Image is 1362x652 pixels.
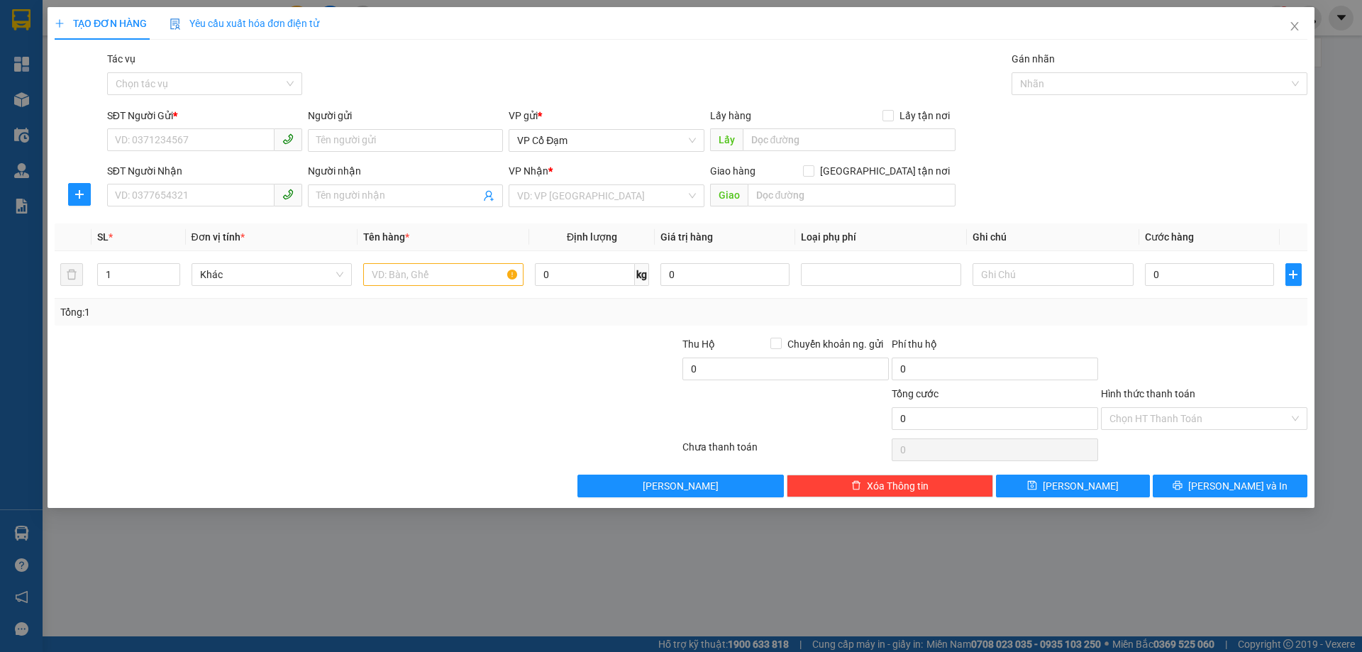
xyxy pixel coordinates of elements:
[814,163,956,179] span: [GEOGRAPHIC_DATA] tận nơi
[107,108,302,123] div: SĐT Người Gửi
[787,475,994,497] button: deleteXóa Thông tin
[363,231,409,243] span: Tên hàng
[782,336,889,352] span: Chuyển khoản ng. gửi
[509,165,549,177] span: VP Nhận
[1153,475,1307,497] button: printer[PERSON_NAME] và In
[643,478,719,494] span: [PERSON_NAME]
[710,110,751,121] span: Lấy hàng
[1145,231,1194,243] span: Cước hàng
[98,231,109,243] span: SL
[200,264,343,285] span: Khác
[308,108,503,123] div: Người gửi
[795,223,967,251] th: Loại phụ phí
[973,263,1134,286] input: Ghi Chú
[170,18,319,29] span: Yêu cầu xuất hóa đơn điện tử
[308,163,503,179] div: Người nhận
[509,108,704,123] div: VP gửi
[55,18,65,28] span: plus
[710,184,748,206] span: Giao
[107,163,302,179] div: SĐT Người Nhận
[996,475,1150,497] button: save[PERSON_NAME]
[1173,480,1183,492] span: printer
[68,183,91,206] button: plus
[567,231,617,243] span: Định lượng
[1188,478,1288,494] span: [PERSON_NAME] và In
[892,336,1098,358] div: Phí thu hộ
[1101,388,1195,399] label: Hình thức thanh toán
[894,108,956,123] span: Lấy tận nơi
[60,304,526,320] div: Tổng: 1
[1028,480,1038,492] span: save
[484,190,495,201] span: user-add
[282,189,294,200] span: phone
[1043,478,1119,494] span: [PERSON_NAME]
[60,263,83,286] button: delete
[710,165,755,177] span: Giao hàng
[892,388,939,399] span: Tổng cước
[518,130,696,151] span: VP Cổ Đạm
[55,18,147,29] span: TẠO ĐƠN HÀNG
[851,480,861,492] span: delete
[1286,269,1300,280] span: plus
[748,184,956,206] input: Dọc đường
[635,263,649,286] span: kg
[660,231,713,243] span: Giá trị hàng
[107,53,135,65] label: Tác vụ
[1275,7,1314,47] button: Close
[1012,53,1055,65] label: Gán nhãn
[681,439,890,464] div: Chưa thanh toán
[968,223,1139,251] th: Ghi chú
[192,231,245,243] span: Đơn vị tính
[69,189,90,200] span: plus
[578,475,785,497] button: [PERSON_NAME]
[1289,21,1300,32] span: close
[867,478,929,494] span: Xóa Thông tin
[282,133,294,145] span: phone
[743,128,956,151] input: Dọc đường
[363,263,524,286] input: VD: Bàn, Ghế
[660,263,790,286] input: 0
[710,128,743,151] span: Lấy
[170,18,181,30] img: icon
[682,338,715,350] span: Thu Hộ
[1285,263,1301,286] button: plus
